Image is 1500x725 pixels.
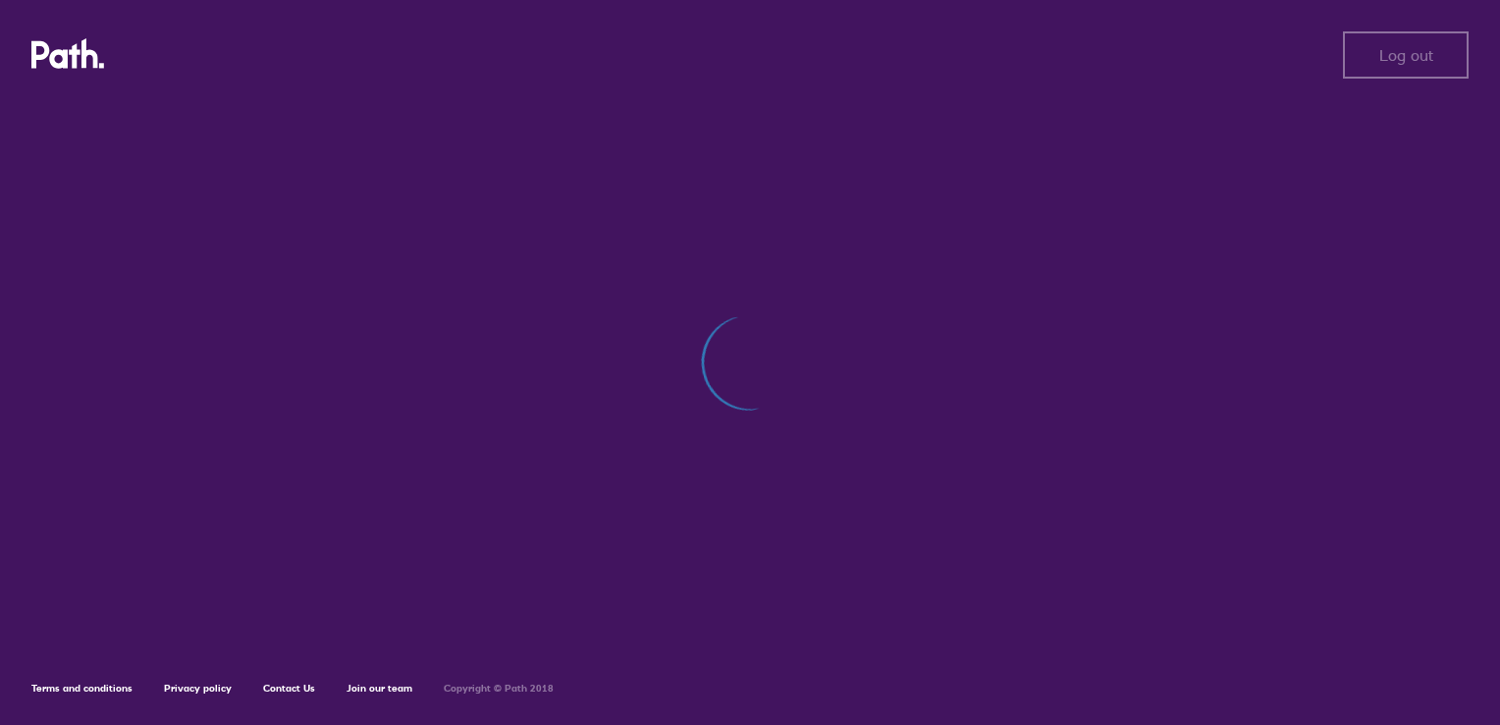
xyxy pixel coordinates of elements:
[347,682,412,695] a: Join our team
[31,682,133,695] a: Terms and conditions
[1379,46,1433,64] span: Log out
[1343,31,1469,79] button: Log out
[444,683,554,695] h6: Copyright © Path 2018
[263,682,315,695] a: Contact Us
[164,682,232,695] a: Privacy policy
